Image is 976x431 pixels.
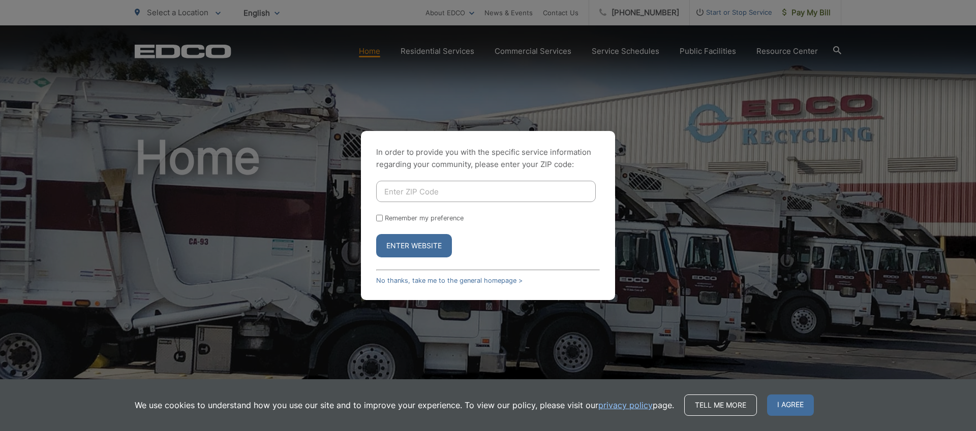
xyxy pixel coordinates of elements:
button: Enter Website [376,234,452,257]
a: privacy policy [598,399,653,411]
p: In order to provide you with the specific service information regarding your community, please en... [376,146,600,171]
a: Tell me more [684,394,757,416]
span: I agree [767,394,814,416]
input: Enter ZIP Code [376,181,596,202]
p: We use cookies to understand how you use our site and to improve your experience. To view our pol... [135,399,674,411]
a: No thanks, take me to the general homepage > [376,277,523,284]
label: Remember my preference [385,214,464,222]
